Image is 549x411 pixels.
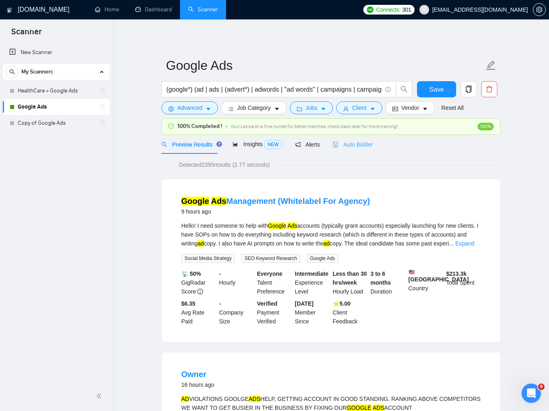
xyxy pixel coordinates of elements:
img: 🇺🇸 [409,269,415,275]
span: delete [482,86,497,93]
li: New Scanner [3,44,110,61]
span: ... [449,240,454,247]
div: Hourly Load [331,269,369,296]
div: Tooltip anchor [216,140,223,148]
button: search [6,65,19,78]
span: caret-down [422,106,428,112]
div: Country [407,269,445,296]
span: Google Ads [307,254,338,263]
span: Alerts [295,141,320,148]
span: robot [333,142,338,147]
a: HealthCare + Google Ads [18,83,94,99]
a: dashboardDashboard [135,6,172,13]
a: Google AdsManagement (Whitelabel For Agency) [181,197,370,205]
div: Experience Level [293,269,331,296]
mark: Google [181,197,209,205]
b: 3 to 6 months [371,271,391,286]
span: setting [533,6,545,13]
a: Owner [181,370,206,379]
span: notification [295,142,301,147]
span: search [396,86,412,93]
mark: ADS [373,405,384,411]
span: holder [99,120,106,126]
span: caret-down [205,106,211,112]
mark: Google [268,222,286,229]
b: Everyone [257,271,283,277]
mark: GOOGLE [347,405,371,411]
b: - [219,300,221,307]
span: SEO Keyword Research [241,254,300,263]
span: Client [352,103,367,112]
a: setting [533,6,546,13]
div: 16 hours ago [181,380,214,390]
span: holder [99,104,106,110]
iframe: Intercom live chat [522,384,541,403]
mark: ad [323,240,330,247]
button: setting [533,3,546,16]
span: info-circle [386,87,391,92]
div: 9 hours ago [181,207,370,216]
div: Total Spent [444,269,482,296]
button: search [396,81,412,97]
span: search [6,69,18,75]
input: Scanner name... [166,55,484,75]
span: check-circle [168,123,174,129]
span: caret-down [274,106,280,112]
div: GigRadar Score [180,269,218,296]
span: idcard [392,106,398,112]
button: barsJob Categorycaret-down [221,101,286,114]
button: delete [481,81,497,97]
mark: Ads [287,222,297,229]
span: Jobs [306,103,318,112]
mark: ADS [249,396,260,402]
span: caret-down [321,106,326,112]
span: double-left [96,392,104,400]
span: info-circle [197,289,203,294]
span: search [161,142,167,147]
span: 301 [402,5,411,14]
button: idcardVendorcaret-down [386,101,435,114]
span: NEW [264,140,282,149]
b: $6.35 [181,300,195,307]
a: New Scanner [9,44,103,61]
a: searchScanner [188,6,218,13]
span: Advanced [177,103,202,112]
a: Expand [455,240,474,247]
span: Social Media Strategy [181,254,235,263]
span: Auto Bidder [333,141,373,148]
span: setting [168,106,174,112]
span: user [343,106,349,112]
span: 9 [538,384,545,390]
div: Company Size [218,299,256,326]
a: homeHome [95,6,119,13]
a: Reset All [441,103,463,112]
mark: Ads [211,197,226,205]
span: caret-down [370,106,375,112]
mark: ad [197,240,204,247]
div: Client Feedback [331,299,369,326]
mark: AD [181,396,189,402]
b: $ 213.3k [446,271,467,277]
span: Job Category [237,103,270,112]
span: folder [297,106,302,112]
button: userClientcaret-down [336,101,382,114]
span: Scanner [5,26,48,43]
span: Save [429,84,444,94]
span: My Scanners [21,64,53,80]
button: folderJobscaret-down [290,101,333,114]
span: 100% Completed ! [177,122,222,131]
li: My Scanners [3,64,110,131]
b: Intermediate [295,271,328,277]
button: Save [417,81,456,97]
span: edit [486,60,496,71]
button: copy [461,81,477,97]
span: 100% [478,123,494,130]
span: bars [228,106,234,112]
b: Verified [257,300,278,307]
b: - [219,271,221,277]
b: 📡 50% [181,271,201,277]
span: holder [99,88,106,94]
div: Payment Verified [256,299,293,326]
a: Copy of Google Ads [18,115,94,131]
b: Less than 30 hrs/week [333,271,367,286]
